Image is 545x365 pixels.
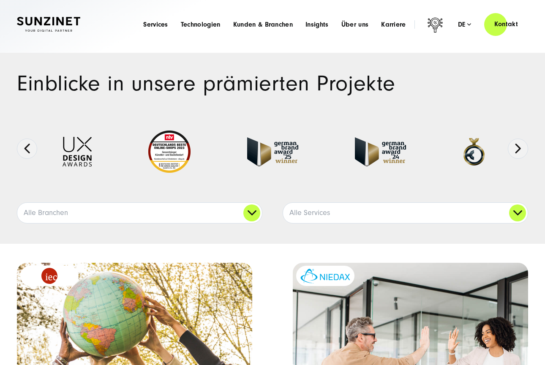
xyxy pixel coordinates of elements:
[355,137,406,166] img: German-Brand-Award - fullservice digital agentur SUNZINET
[458,20,471,29] div: de
[17,203,262,223] a: Alle Branchen
[148,131,191,173] img: Deutschlands beste Online Shops 2023 - boesner - Kunde - SUNZINET
[341,20,369,29] a: Über uns
[300,269,350,283] img: niedax-logo
[17,17,80,32] img: SUNZINET Full Service Digital Agentur
[17,73,528,94] h1: Einblicke in unsere prämierten Projekte
[41,268,57,284] img: logo_IEC
[508,139,528,159] button: Next
[63,137,92,166] img: UX-Design-Awards - fullservice digital agentur SUNZINET
[247,137,298,166] img: German Brand Award winner 2025 - Full Service Digital Agentur SUNZINET
[463,137,532,166] img: German-Design-Award - fullservice digital agentur SUNZINET
[181,20,221,29] a: Technologien
[381,20,406,29] a: Karriere
[484,12,528,36] a: Kontakt
[143,20,168,29] a: Services
[233,20,293,29] a: Kunden & Branchen
[305,20,329,29] a: Insights
[17,139,37,159] button: Previous
[283,203,528,223] a: Alle Services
